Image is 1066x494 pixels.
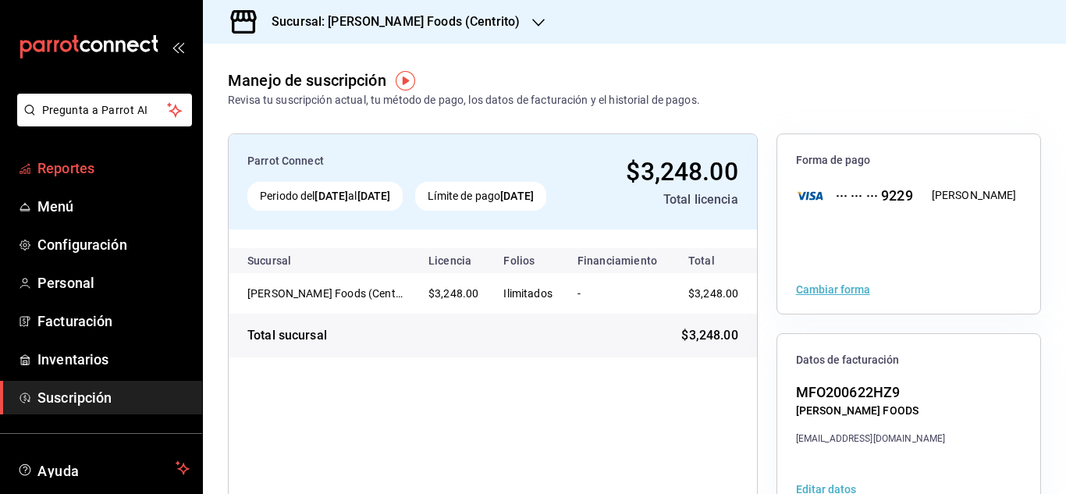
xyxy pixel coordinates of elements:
h3: Sucursal: [PERSON_NAME] Foods (Centrito) [259,12,520,31]
div: Total sucursal [247,326,327,345]
td: - [565,273,670,314]
img: Tooltip marker [396,71,415,91]
span: Facturación [37,311,190,332]
span: Pregunta a Parrot AI [42,102,168,119]
span: Personal [37,272,190,293]
a: Pregunta a Parrot AI [11,113,192,130]
span: Suscripción [37,387,190,408]
button: open_drawer_menu [172,41,184,53]
span: Menú [37,196,190,217]
th: Financiamiento [565,248,670,273]
span: $3,248.00 [428,287,478,300]
button: Pregunta a Parrot AI [17,94,192,126]
div: ··· ··· ··· 9229 [823,185,913,206]
th: Licencia [416,248,491,273]
div: MFO200622HZ9 [796,382,946,403]
span: $3,248.00 [681,326,737,345]
div: Total licencia [592,190,737,209]
div: [EMAIL_ADDRESS][DOMAIN_NAME] [796,432,946,446]
span: Configuración [37,234,190,255]
div: [PERSON_NAME] Foods (Centrito) [247,286,403,301]
span: Reportes [37,158,190,179]
strong: [DATE] [357,190,391,202]
div: Parrot Connect [247,153,580,169]
span: Datos de facturación [796,353,1022,368]
div: Mahana Foods (Centrito) [247,286,403,301]
th: Total [670,248,763,273]
div: Sucursal [247,254,333,267]
div: [PERSON_NAME] FOODS [796,403,946,419]
span: Forma de pago [796,153,1022,168]
span: Inventarios [37,349,190,370]
span: Ayuda [37,459,169,478]
button: Cambiar forma [796,284,870,295]
div: Manejo de suscripción [228,69,386,92]
th: Folios [491,248,565,273]
strong: [DATE] [314,190,348,202]
div: Límite de pago [415,182,546,211]
td: Ilimitados [491,273,565,314]
span: $3,248.00 [626,157,737,187]
div: Periodo del al [247,182,403,211]
div: Revisa tu suscripción actual, tu método de pago, los datos de facturación y el historial de pagos. [228,92,700,108]
span: $3,248.00 [688,287,738,300]
strong: [DATE] [500,190,534,202]
div: [PERSON_NAME] [932,187,1017,204]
